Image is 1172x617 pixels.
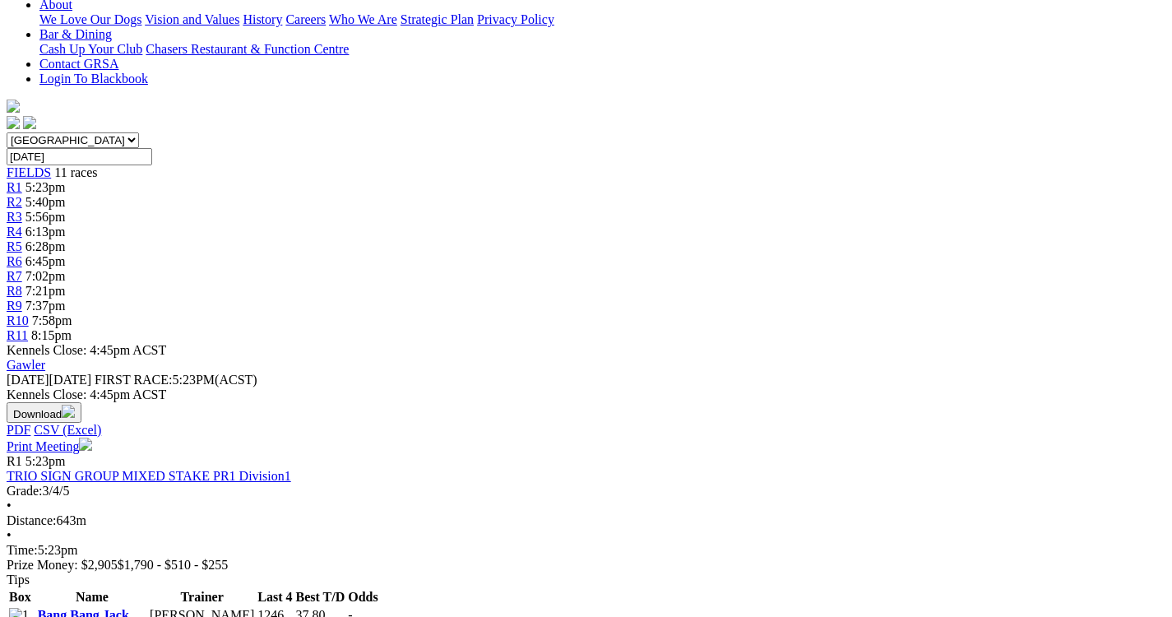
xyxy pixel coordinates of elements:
span: 7:02pm [25,269,66,283]
a: History [243,12,282,26]
span: 5:23pm [25,180,66,194]
a: Print Meeting [7,439,92,453]
a: FIELDS [7,165,51,179]
a: Contact GRSA [39,57,118,71]
span: 5:56pm [25,210,66,224]
span: Tips [7,573,30,587]
th: Best T/D [294,589,345,605]
input: Select date [7,148,152,165]
a: R5 [7,239,22,253]
span: FIRST RACE: [95,373,172,387]
th: Last 4 [257,589,293,605]
a: Privacy Policy [477,12,554,26]
span: Box [9,590,31,604]
a: R10 [7,313,29,327]
div: Download [7,423,1165,438]
span: Time: [7,543,38,557]
span: 6:28pm [25,239,66,253]
div: Prize Money: $2,905 [7,558,1165,573]
span: 8:15pm [31,328,72,342]
div: Bar & Dining [39,42,1165,57]
img: logo-grsa-white.png [7,100,20,113]
span: Kennels Close: 4:45pm ACST [7,343,166,357]
a: We Love Our Dogs [39,12,141,26]
span: $1,790 - $510 - $255 [118,558,229,572]
a: R8 [7,284,22,298]
a: R3 [7,210,22,224]
div: 5:23pm [7,543,1165,558]
a: Login To Blackbook [39,72,148,86]
a: Careers [285,12,326,26]
a: Bar & Dining [39,27,112,41]
a: Gawler [7,358,45,372]
th: Odds [347,589,378,605]
a: R6 [7,254,22,268]
span: 7:21pm [25,284,66,298]
span: 6:45pm [25,254,66,268]
span: 5:23PM(ACST) [95,373,257,387]
img: printer.svg [79,438,92,451]
a: R4 [7,225,22,239]
span: 5:40pm [25,195,66,209]
th: Trainer [149,589,255,605]
span: 11 races [54,165,97,179]
span: [DATE] [7,373,49,387]
img: download.svg [62,405,75,418]
a: TRIO SIGN GROUP MIXED STAKE PR1 Division1 [7,469,291,483]
span: 7:58pm [32,313,72,327]
div: 3/4/5 [7,484,1165,499]
span: • [7,528,12,542]
span: R1 [7,454,22,468]
a: R2 [7,195,22,209]
img: twitter.svg [23,116,36,129]
span: [DATE] [7,373,91,387]
th: Name [37,589,147,605]
div: About [39,12,1165,27]
span: 7:37pm [25,299,66,313]
div: 643m [7,513,1165,528]
a: R7 [7,269,22,283]
a: R11 [7,328,28,342]
a: Chasers Restaurant & Function Centre [146,42,349,56]
a: PDF [7,423,30,437]
img: facebook.svg [7,116,20,129]
a: Cash Up Your Club [39,42,142,56]
div: Kennels Close: 4:45pm ACST [7,387,1165,402]
button: Download [7,402,81,423]
span: 5:23pm [25,454,66,468]
a: R1 [7,180,22,194]
a: CSV (Excel) [34,423,101,437]
span: Grade: [7,484,43,498]
span: • [7,499,12,513]
span: Distance: [7,513,56,527]
a: Who We Are [329,12,397,26]
a: Strategic Plan [401,12,474,26]
a: R9 [7,299,22,313]
a: Vision and Values [145,12,239,26]
span: 6:13pm [25,225,66,239]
